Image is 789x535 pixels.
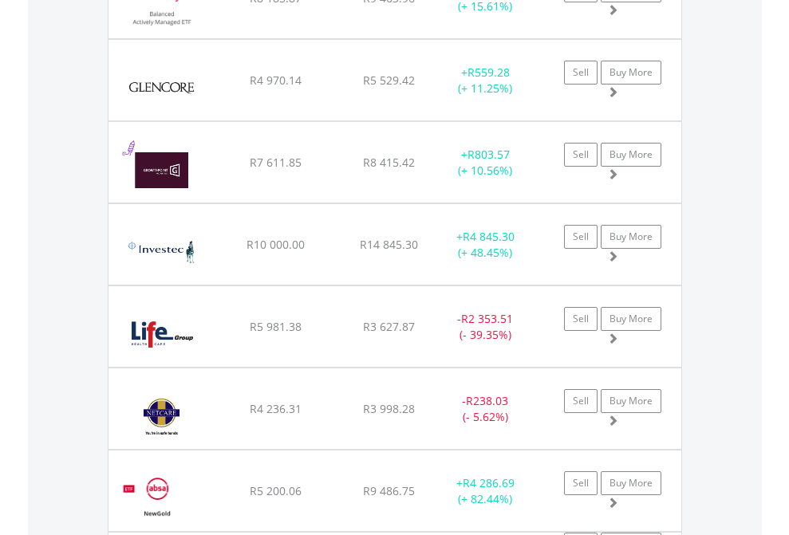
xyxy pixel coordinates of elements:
[601,225,661,249] a: Buy More
[116,142,207,199] img: EQU.ZA.GRT.png
[363,155,415,170] span: R8 415.42
[250,155,302,170] span: R7 611.85
[363,483,415,498] span: R9 486.75
[436,393,535,425] div: - (- 5.62%)
[463,475,515,490] span: R4 286.69
[250,483,302,498] span: R5 200.06
[436,229,535,261] div: + (+ 48.45%)
[116,306,207,363] img: EQU.ZA.LHC.png
[436,65,535,96] div: + (+ 11.25%)
[116,60,207,116] img: EQU.ZA.GLN.png
[601,307,661,331] a: Buy More
[461,311,513,326] span: R2 353.51
[463,229,515,244] span: R4 845.30
[436,147,535,179] div: + (+ 10.56%)
[436,311,535,343] div: - (- 39.35%)
[363,319,415,334] span: R3 627.87
[467,147,510,162] span: R803.57
[564,471,598,495] a: Sell
[564,307,598,331] a: Sell
[250,73,302,88] span: R4 970.14
[467,65,510,80] span: R559.28
[250,401,302,416] span: R4 236.31
[601,471,661,495] a: Buy More
[363,401,415,416] span: R3 998.28
[564,143,598,167] a: Sell
[116,470,197,527] img: EQU.ZA.GLD.png
[363,73,415,88] span: R5 529.42
[247,237,305,252] span: R10 000.00
[116,388,207,445] img: EQU.ZA.NTC.png
[564,61,598,85] a: Sell
[250,319,302,334] span: R5 981.38
[116,224,207,281] img: EQU.ZA.SPXIIM.png
[466,393,508,408] span: R238.03
[564,389,598,413] a: Sell
[360,237,418,252] span: R14 845.30
[436,475,535,507] div: + (+ 82.44%)
[564,225,598,249] a: Sell
[601,143,661,167] a: Buy More
[601,61,661,85] a: Buy More
[601,389,661,413] a: Buy More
